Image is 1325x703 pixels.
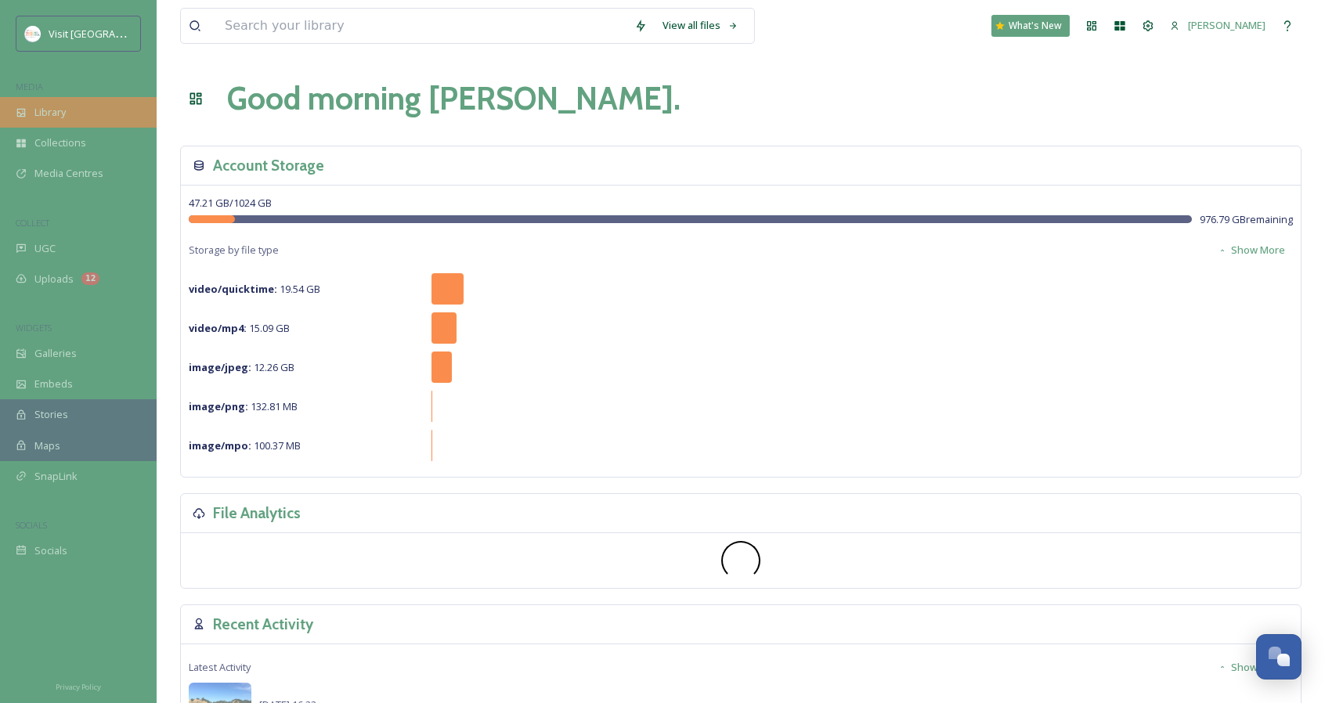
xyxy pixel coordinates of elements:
button: Show More [1210,235,1293,265]
a: View all files [655,10,746,41]
a: What's New [991,15,1070,37]
span: COLLECT [16,217,49,229]
img: images.png [25,26,41,41]
span: [PERSON_NAME] [1188,18,1265,32]
span: Galleries [34,346,77,361]
strong: image/png : [189,399,248,413]
span: Media Centres [34,166,103,181]
span: 12.26 GB [189,360,294,374]
span: Collections [34,135,86,150]
div: 12 [81,272,99,285]
h3: Recent Activity [213,613,313,636]
span: Stories [34,407,68,422]
span: 976.79 GB remaining [1200,212,1293,227]
span: 19.54 GB [189,282,320,296]
span: Library [34,105,66,120]
strong: video/quicktime : [189,282,277,296]
span: Maps [34,438,60,453]
span: Socials [34,543,67,558]
span: Embeds [34,377,73,391]
span: Privacy Policy [56,682,101,692]
span: 15.09 GB [189,321,290,335]
span: UGC [34,241,56,256]
span: Storage by file type [189,243,279,258]
button: Open Chat [1256,634,1302,680]
span: MEDIA [16,81,43,92]
strong: image/jpeg : [189,360,251,374]
h1: Good morning [PERSON_NAME] . [227,75,681,122]
strong: video/mp4 : [189,321,247,335]
a: Privacy Policy [56,676,101,695]
a: [PERSON_NAME] [1162,10,1273,41]
strong: image/mpo : [189,438,251,452]
span: Visit [GEOGRAPHIC_DATA][PERSON_NAME] [49,26,247,41]
h3: File Analytics [213,502,301,525]
span: 47.21 GB / 1024 GB [189,196,272,210]
span: 100.37 MB [189,438,301,452]
button: Show More [1210,652,1293,683]
span: SnapLink [34,469,78,484]
span: WIDGETS [16,322,52,333]
span: 132.81 MB [189,399,298,413]
h3: Account Storage [213,154,324,177]
span: SOCIALS [16,519,47,531]
span: Latest Activity [189,660,251,675]
span: Uploads [34,272,74,287]
input: Search your library [217,9,626,43]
